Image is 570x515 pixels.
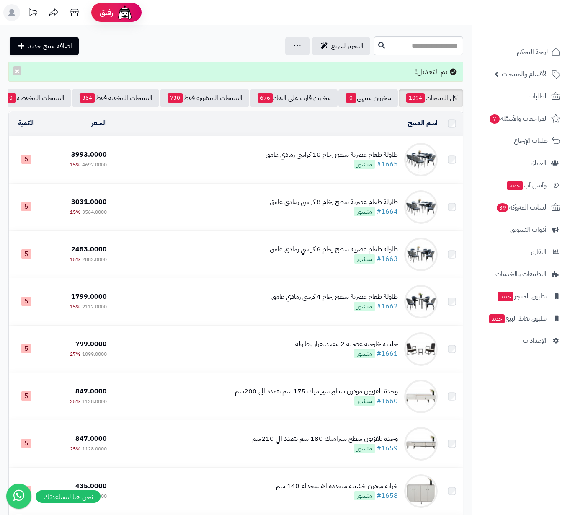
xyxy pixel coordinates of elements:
a: #1663 [377,254,398,264]
div: طاولة طعام عصرية سطح رخام 4 كرسي رمادي غامق [271,292,398,302]
span: 2112.0000 [82,303,107,311]
img: خزانة مودرن خشبية متعددة الاستخدام 140 سم [404,474,438,508]
a: مخزون منتهي0 [338,89,398,107]
span: 25% [70,398,80,405]
a: اضافة منتج جديد [10,37,79,55]
span: منشور [354,160,375,169]
span: 435.0000 [75,481,107,491]
a: الإعدادات [477,331,565,351]
img: جلسة خارجية عصرية 2 مقعد هزاز وطاولة [404,332,438,366]
div: طاولة طعام عصرية سطح رخام 8 كراسي رمادي غامق [270,197,398,207]
span: المراجعات والأسئلة [489,113,548,124]
a: #1662 [377,301,398,311]
span: أدوات التسويق [510,224,547,236]
div: طاولة طعام عصرية سطح رخام 10 كراسي رمادي غامق [266,150,398,160]
span: اضافة منتج جديد [28,41,72,51]
button: × [13,66,21,75]
span: لوحة التحكم [517,46,548,58]
a: الكمية [18,118,35,128]
span: تطبيق نقاط البيع [488,313,547,324]
span: 3564.0000 [82,208,107,216]
a: الطلبات [477,86,565,106]
span: 847.0000 [75,386,107,396]
img: طاولة طعام عصرية سطح رخام 8 كراسي رمادي غامق [404,190,438,224]
span: 676 [258,93,273,103]
span: 5 [21,249,31,259]
span: 0 [6,93,16,103]
img: وحدة تلفزيون سطح سيراميك 180 سم تتمدد الي 210سم [404,427,438,461]
span: 15% [70,161,80,168]
a: #1659 [377,443,398,453]
span: 364 [80,93,95,103]
span: 7 [490,114,500,124]
span: 5 [21,439,31,448]
span: 4697.0000 [82,161,107,168]
a: تطبيق المتجرجديد [477,286,565,306]
span: منشور [354,254,375,264]
img: طاولة طعام عصرية سطح رخام 4 كرسي رمادي غامق [404,285,438,318]
span: 0 [346,93,356,103]
span: وآتس آب [506,179,547,191]
span: جديد [498,292,513,301]
a: المراجعات والأسئلة7 [477,109,565,129]
span: 730 [168,93,183,103]
span: 39 [497,203,508,212]
span: منشور [354,349,375,358]
div: طاولة طعام عصرية سطح رخام 6 كراسي رمادي غامق [270,245,398,254]
a: #1660 [377,396,398,406]
span: 5 [21,344,31,353]
span: رفيق [100,8,113,18]
a: #1661 [377,349,398,359]
span: الإعدادات [523,335,547,347]
span: تطبيق المتجر [497,290,547,302]
span: 5 [21,391,31,401]
img: طاولة طعام عصرية سطح رخام 6 كراسي رمادي غامق [404,238,438,271]
a: وآتس آبجديد [477,175,565,195]
span: منشور [354,396,375,406]
a: طلبات الإرجاع [477,131,565,151]
span: 1099.0000 [82,350,107,358]
span: العملاء [530,157,547,169]
span: الأقسام والمنتجات [502,68,548,80]
span: 3031.0000 [71,197,107,207]
img: logo-2.png [513,21,562,39]
span: جديد [507,181,523,190]
a: #1665 [377,159,398,169]
a: تطبيق نقاط البيعجديد [477,308,565,329]
span: 15% [70,208,80,216]
a: #1658 [377,491,398,501]
a: المنتجات المخفية فقط364 [72,89,159,107]
span: 799.0000 [75,339,107,349]
span: 27% [70,350,80,358]
span: 2453.0000 [71,244,107,254]
span: 2882.0000 [82,256,107,263]
div: تم التعديل! [8,62,463,82]
div: وحدة تلفزيون مودرن سطح سيراميك 175 سم تتمدد الي 200سم [235,387,398,396]
a: #1664 [377,207,398,217]
a: التطبيقات والخدمات [477,264,565,284]
img: طاولة طعام عصرية سطح رخام 10 كراسي رمادي غامق [404,143,438,176]
span: 5 [21,297,31,306]
span: السلات المتروكة [496,202,548,213]
span: الطلبات [529,91,548,102]
div: جلسة خارجية عصرية 2 مقعد هزاز وطاولة [295,339,398,349]
a: مخزون قارب على النفاذ676 [250,89,338,107]
span: 1128.0000 [82,398,107,405]
a: التقارير [477,242,565,262]
span: منشور [354,444,375,453]
img: وحدة تلفزيون مودرن سطح سيراميك 175 سم تتمدد الي 200سم [404,380,438,413]
span: 1128.0000 [82,445,107,453]
span: جديد [489,314,505,323]
span: التطبيقات والخدمات [495,268,547,280]
a: تحديثات المنصة [22,4,43,23]
span: طلبات الإرجاع [514,135,548,147]
a: أدوات التسويق [477,220,565,240]
span: 15% [70,303,80,311]
a: المنتجات المنشورة فقط730 [160,89,249,107]
span: التقارير [531,246,547,258]
a: التحرير لسريع [312,37,370,55]
span: 1094 [406,93,425,103]
span: 1799.0000 [71,292,107,302]
a: العملاء [477,153,565,173]
div: وحدة تلفزيون سطح سيراميك 180 سم تتمدد الي 210سم [252,434,398,444]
